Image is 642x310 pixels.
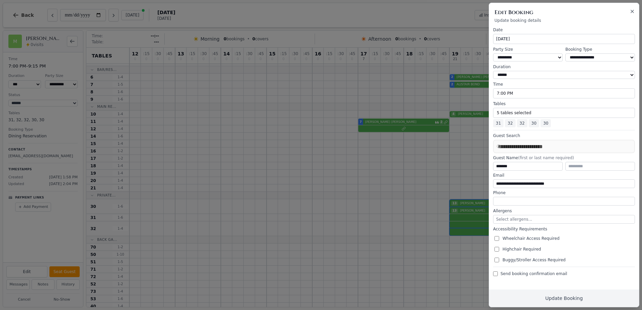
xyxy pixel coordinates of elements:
input: Send booking confirmation email [493,271,498,276]
button: Update Booking [489,290,639,307]
p: Update booking details [494,18,634,23]
label: Tables [493,101,635,106]
span: Select allergens... [496,217,532,222]
button: [DATE] [493,34,635,44]
input: Wheelchair Access Required [494,236,499,241]
span: Highchair Required [503,247,541,252]
label: Duration [493,64,635,70]
label: Phone [493,190,635,195]
span: Buggy/Stroller Access Required [503,257,566,263]
label: Time [493,82,635,87]
label: Allergens [493,208,635,214]
label: Date [493,27,635,33]
h2: Edit Booking [494,8,634,16]
button: 7:00 PM [493,88,635,98]
label: Guest Name [493,155,635,161]
span: 31 [493,119,504,127]
span: 30 [529,119,539,127]
span: 32 [517,119,527,127]
label: Email [493,173,635,178]
span: (first or last name required) [518,156,574,160]
span: Wheelchair Access Required [503,236,560,241]
button: 5 tables selected [493,108,635,118]
input: Buggy/Stroller Access Required [494,258,499,262]
label: Accessibility Requirements [493,226,635,232]
span: 30 [540,119,551,127]
label: Booking Type [565,47,635,52]
span: Send booking confirmation email [500,271,567,276]
label: Party Size [493,47,563,52]
span: 32 [505,119,515,127]
button: Select allergens... [493,215,635,224]
input: Highchair Required [494,247,499,252]
label: Guest Search [493,133,635,138]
